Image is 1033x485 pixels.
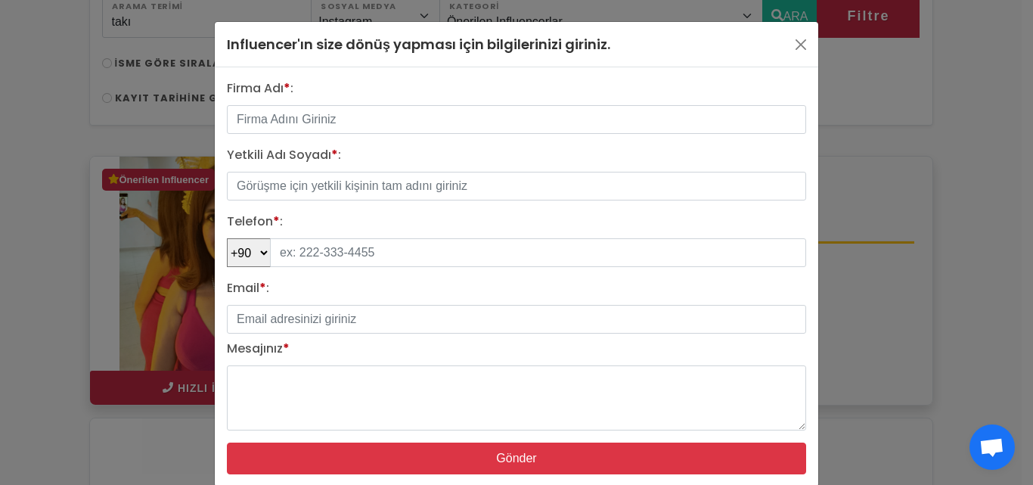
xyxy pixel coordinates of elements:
label: Email : [227,279,269,297]
label: Yetkili Adı Soyadı : [227,146,341,164]
label: Telefon : [227,213,283,231]
button: Gönder [227,443,806,474]
input: Email adresinizi giriniz [227,305,806,334]
input: Firma Adını Giriniz [227,105,806,134]
input: ex: 222-333-4455 [270,238,806,267]
label: Firma Adı : [227,79,293,98]
label: Mesajınız [227,340,290,358]
input: Görüşme için yetkili kişinin tam adını giriniz [227,172,806,201]
div: Açık sohbet [969,424,1015,470]
h4: Influencer'ın size dönüş yapması için bilgilerinizi giriniz. [227,34,610,54]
